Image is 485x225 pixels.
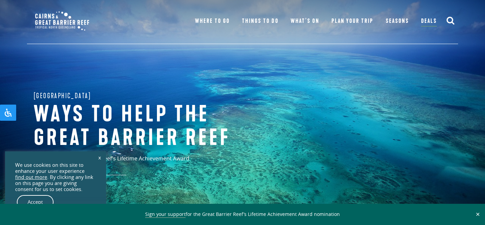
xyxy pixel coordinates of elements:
a: Accept [17,195,54,209]
a: Things To Do [242,16,278,26]
a: Seasons [386,16,409,26]
a: Where To Go [195,16,230,26]
img: CGBR-TNQ_dual-logo.svg [30,7,94,35]
a: Deals [421,16,437,27]
a: x [95,150,104,165]
a: find out more [15,174,47,180]
button: Close [474,211,482,217]
span: for the Great Barrier Reef’s Lifetime Achievement Award nomination [145,211,340,218]
a: Sign your support [145,211,186,218]
a: What’s On [291,16,319,26]
h1: Ways to help the great barrier reef [34,103,256,150]
div: We use cookies on this site to enhance your user experience . By clicking any link on this page y... [15,162,96,192]
span: [GEOGRAPHIC_DATA] [34,90,91,101]
svg: Open Accessibility Panel [4,109,12,117]
p: Support the Great Barrier Reef’s Lifetime Achievement Award nomination [34,155,219,175]
a: Plan Your Trip [331,16,374,26]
